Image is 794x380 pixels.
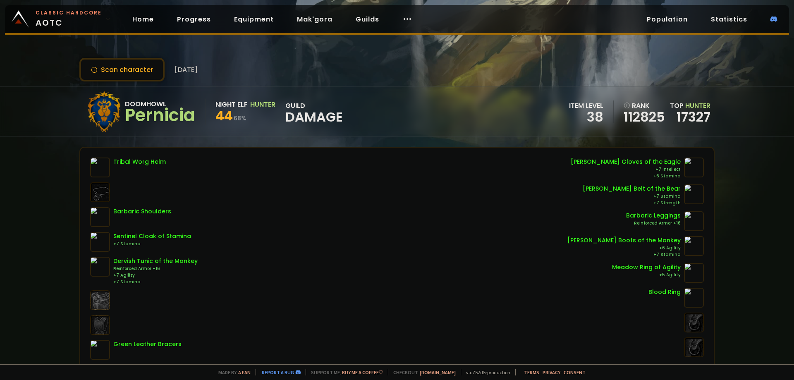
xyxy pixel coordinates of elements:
span: Support me, [306,369,383,375]
a: Home [126,11,160,28]
div: +7 Intellect [571,166,681,173]
a: Population [640,11,694,28]
span: Checkout [388,369,456,375]
img: item-4259 [90,340,110,360]
a: Progress [170,11,218,28]
a: [DOMAIN_NAME] [420,369,456,375]
div: +7 Stamina [567,251,681,258]
span: Hunter [685,101,710,110]
a: Buy me a coffee [342,369,383,375]
div: 38 [569,111,603,123]
a: 17327 [677,108,710,126]
a: Statistics [704,11,754,28]
div: Meadow Ring of Agility [612,263,681,272]
div: Doomhowl [125,99,195,109]
div: Blood Ring [648,288,681,296]
div: [PERSON_NAME] Belt of the Bear [583,184,681,193]
a: Guilds [349,11,386,28]
div: +7 Stamina [113,279,198,285]
a: Terms [524,369,539,375]
span: 44 [215,106,233,125]
a: Consent [564,369,586,375]
div: +7 Agility [113,272,198,279]
div: Hunter [250,99,275,110]
img: item-5964 [90,207,110,227]
button: Scan character [79,58,165,81]
span: v. d752d5 - production [461,369,510,375]
div: +7 Stamina [113,241,191,247]
a: Equipment [227,11,280,28]
div: rank [624,100,665,111]
img: item-4998 [684,288,704,308]
a: Report a bug [262,369,294,375]
div: Night Elf [215,99,248,110]
span: AOTC [36,9,102,29]
a: Mak'gora [290,11,339,28]
img: item-12006 [684,263,704,283]
div: +6 Agility [567,245,681,251]
span: Damage [285,111,343,123]
div: +7 Stamina [583,193,681,200]
small: 68 % [234,114,246,122]
div: Dervish Tunic of the Monkey [113,257,198,265]
a: Privacy [543,369,560,375]
div: Green Leather Bracers [113,340,182,349]
div: +5 Agility [612,272,681,278]
div: Barbaric Leggings [626,211,681,220]
img: item-9856 [684,236,704,256]
img: item-6204 [90,158,110,177]
div: [PERSON_NAME] Boots of the Monkey [567,236,681,245]
img: item-9861 [684,158,704,177]
span: Made by [213,369,251,375]
a: Classic HardcoreAOTC [5,5,116,33]
div: Top [670,100,710,111]
div: Barbaric Shoulders [113,207,171,216]
div: +7 Strength [583,200,681,206]
small: Classic Hardcore [36,9,102,17]
div: [PERSON_NAME] Gloves of the Eagle [571,158,681,166]
div: item level [569,100,603,111]
div: Tribal Worg Helm [113,158,166,166]
div: +6 Stamina [571,173,681,179]
img: item-7446 [90,232,110,252]
span: [DATE] [175,65,198,75]
a: a fan [238,369,251,375]
div: guild [285,100,343,123]
img: item-5963 [684,211,704,231]
a: 112825 [624,111,665,123]
div: Sentinel Cloak of Stamina [113,232,191,241]
div: Pernicia [125,109,195,122]
img: item-6603 [90,257,110,277]
div: Reinforced Armor +16 [626,220,681,227]
img: item-9855 [684,184,704,204]
div: Reinforced Armor +16 [113,265,198,272]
